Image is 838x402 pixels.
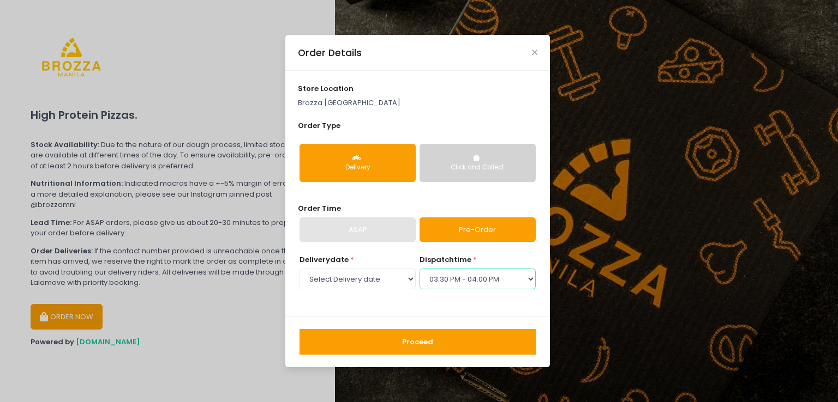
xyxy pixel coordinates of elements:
button: Delivery [300,144,416,182]
div: Delivery [307,163,408,173]
span: store location [298,83,354,94]
button: Proceed [300,329,536,355]
span: dispatch time [420,254,471,265]
span: Order Time [298,203,341,214]
button: Click and Collect [420,144,536,182]
div: Click and Collect [427,163,528,173]
p: Brozza [GEOGRAPHIC_DATA] [298,98,538,108]
span: Order Type [298,120,340,131]
button: Close [532,50,537,55]
div: Order Details [298,46,362,60]
a: Pre-Order [420,217,536,242]
span: Delivery date [300,254,349,265]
